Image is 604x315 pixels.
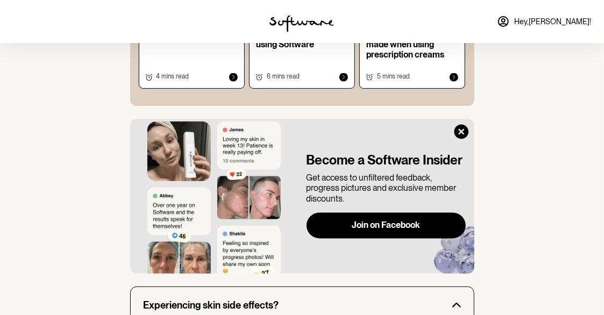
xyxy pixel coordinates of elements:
span: 4 mins read [157,73,189,81]
span: 5 mins read [377,73,410,81]
h3: Experiencing skin side effects? [144,300,279,312]
span: Hey, [PERSON_NAME] ! [514,17,591,26]
img: software logo [269,15,334,32]
button: Join on Facebook [307,213,466,239]
h4: Become a Software Insider [307,153,466,169]
img: blue-blob-static.6fc92ad205deb0e481d5.png [423,218,509,304]
a: Hey,[PERSON_NAME]! [491,9,598,34]
span: Join on Facebook [352,220,420,231]
p: Get access to unfiltered feedback, progress pictures and exclusive member discounts. [307,173,466,204]
span: 6 mins read [267,73,300,81]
